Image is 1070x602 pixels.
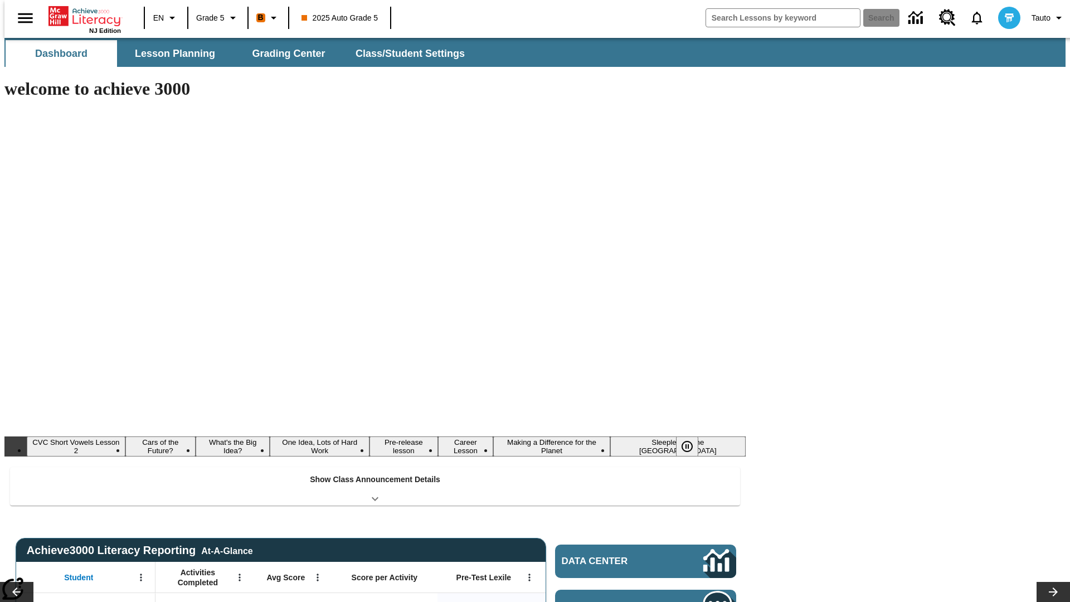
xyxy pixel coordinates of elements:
button: Slide 7 Making a Difference for the Planet [493,436,610,457]
button: Select a new avatar [991,3,1027,32]
span: Activities Completed [161,567,235,588]
button: Open Menu [231,569,248,586]
button: Grading Center [233,40,344,67]
button: Lesson Planning [119,40,231,67]
button: Dashboard [6,40,117,67]
button: Lesson carousel, Next [1037,582,1070,602]
span: Lesson Planning [135,47,215,60]
span: Avg Score [266,572,305,582]
button: Open Menu [133,569,149,586]
span: 2025 Auto Grade 5 [301,12,378,24]
a: Data Center [555,545,736,578]
a: Data Center [902,3,932,33]
p: Show Class Announcement Details [310,474,440,486]
button: Slide 4 One Idea, Lots of Hard Work [270,436,369,457]
div: At-A-Glance [201,544,252,556]
span: Dashboard [35,47,87,60]
a: Notifications [962,3,991,32]
div: SubNavbar [4,38,1066,67]
div: SubNavbar [4,40,475,67]
h1: welcome to achieve 3000 [4,79,746,99]
span: Tauto [1032,12,1050,24]
span: Class/Student Settings [356,47,465,60]
span: B [258,11,264,25]
span: Achieve3000 Literacy Reporting [27,544,253,557]
a: Home [48,5,121,27]
button: Profile/Settings [1027,8,1070,28]
button: Boost Class color is orange. Change class color [252,8,285,28]
div: Home [48,4,121,34]
div: Show Class Announcement Details [10,467,740,506]
button: Open Menu [521,569,538,586]
span: Pre-Test Lexile [456,572,512,582]
a: Resource Center, Will open in new tab [932,3,962,33]
button: Grade: Grade 5, Select a grade [192,8,244,28]
img: avatar image [998,7,1020,29]
button: Open side menu [9,2,42,35]
button: Language: EN, Select a language [148,8,184,28]
span: EN [153,12,164,24]
span: Score per Activity [352,572,418,582]
span: Data Center [562,556,666,567]
input: search field [706,9,860,27]
button: Slide 1 CVC Short Vowels Lesson 2 [27,436,125,457]
button: Open Menu [309,569,326,586]
button: Slide 8 Sleepless in the Animal Kingdom [610,436,746,457]
button: Slide 6 Career Lesson [438,436,494,457]
button: Slide 3 What's the Big Idea? [196,436,270,457]
button: Slide 2 Cars of the Future? [125,436,196,457]
span: Grading Center [252,47,325,60]
span: Student [64,572,93,582]
span: Grade 5 [196,12,225,24]
button: Class/Student Settings [347,40,474,67]
div: Pause [676,436,709,457]
button: Pause [676,436,698,457]
span: NJ Edition [89,27,121,34]
button: Slide 5 Pre-release lesson [369,436,438,457]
